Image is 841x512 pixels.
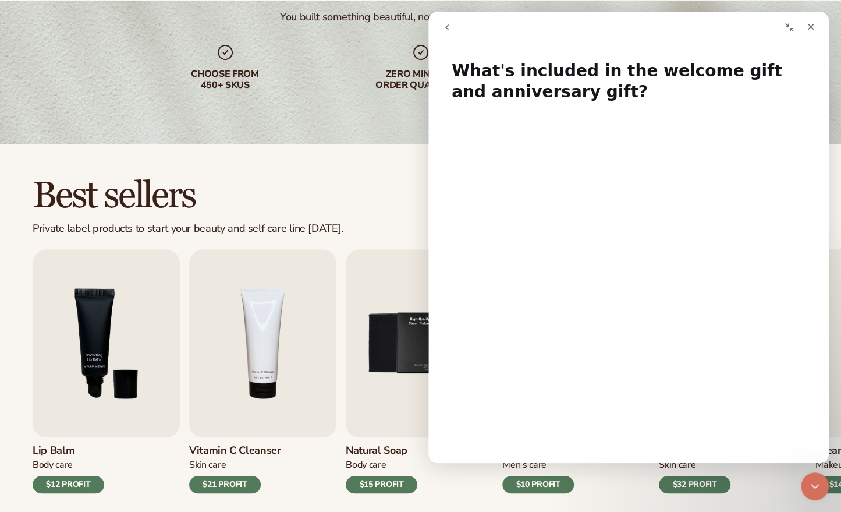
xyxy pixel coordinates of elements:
[659,459,730,471] div: Skin Care
[151,69,300,91] div: Choose from 450+ Skus
[189,476,261,493] div: $21 PROFIT
[502,459,574,471] div: Men’s Care
[346,249,493,493] a: 5 / 9
[33,459,104,471] div: Body Care
[659,476,730,493] div: $32 PROFIT
[280,10,561,24] div: You built something beautiful, now let us take care of the rest.
[346,459,417,471] div: Body Care
[428,12,829,463] iframe: Intercom live chat
[33,223,343,235] div: Private label products to start your beauty and self care line [DATE].
[346,476,417,493] div: $15 PROFIT
[33,176,343,216] h2: Best sellers
[189,444,281,457] h3: Vitamin C Cleanser
[33,476,104,493] div: $12 PROFIT
[346,69,495,91] div: Zero minimum order quantities
[33,444,104,457] h3: Lip Balm
[346,444,417,457] h3: Natural Soap
[502,476,574,493] div: $10 PROFIT
[33,249,180,493] a: 3 / 9
[801,472,829,500] iframe: Intercom live chat
[189,459,281,471] div: Skin Care
[189,249,336,493] a: 4 / 9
